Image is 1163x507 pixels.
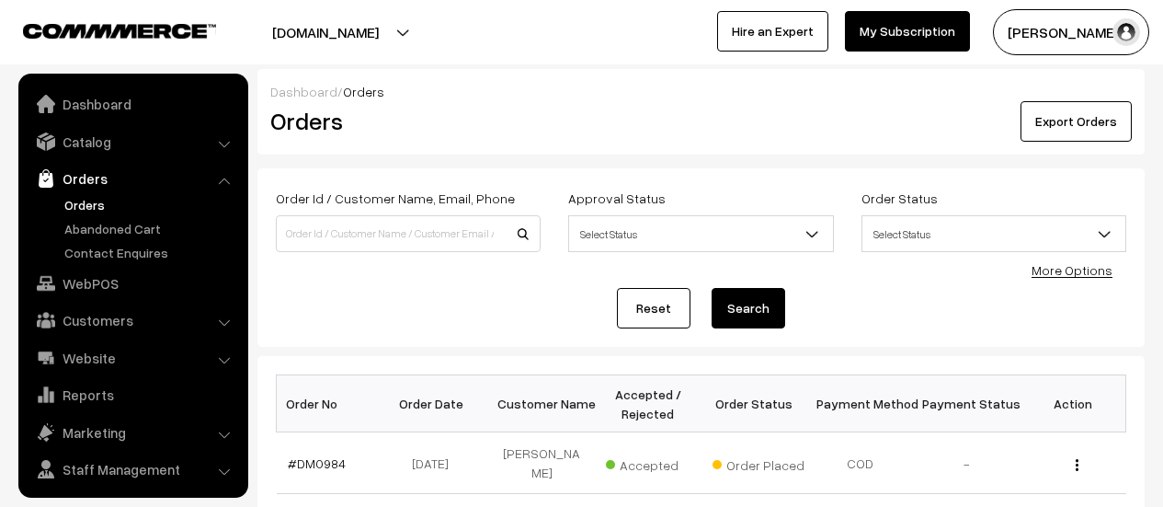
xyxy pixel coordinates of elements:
span: Select Status [861,215,1126,252]
button: [DOMAIN_NAME] [208,9,443,55]
span: Select Status [569,218,832,250]
button: [PERSON_NAME] [993,9,1149,55]
th: Payment Method [807,375,914,432]
a: Dashboard [270,84,337,99]
td: - [914,432,1020,494]
a: Website [23,341,242,374]
span: Order Placed [713,451,804,475]
img: Menu [1076,459,1078,471]
a: Orders [60,195,242,214]
a: Marketing [23,416,242,449]
th: Payment Status [914,375,1020,432]
a: Dashboard [23,87,242,121]
th: Order Date [382,375,489,432]
input: Order Id / Customer Name / Customer Email / Customer Phone [276,215,541,252]
img: user [1112,18,1140,46]
th: Customer Name [489,375,596,432]
h2: Orders [270,107,539,135]
a: My Subscription [845,11,970,52]
a: Customers [23,304,242,337]
button: Search [712,288,785,328]
td: [PERSON_NAME] [489,432,596,494]
th: Action [1020,375,1126,432]
a: #DM0984 [288,455,346,471]
img: COMMMERCE [23,24,216,38]
a: Orders [23,162,242,195]
span: Accepted [606,451,698,475]
a: WebPOS [23,267,242,300]
label: Approval Status [568,189,666,208]
span: Select Status [862,218,1125,250]
span: Orders [343,84,384,99]
a: Reset [617,288,690,328]
a: COMMMERCE [23,18,184,40]
a: Staff Management [23,453,242,486]
th: Order Status [701,375,808,432]
td: [DATE] [382,432,489,494]
a: Abandoned Cart [60,219,242,238]
label: Order Status [861,189,938,208]
span: Select Status [568,215,833,252]
div: / [270,82,1132,101]
a: More Options [1032,262,1112,278]
th: Order No [277,375,383,432]
a: Reports [23,378,242,411]
th: Accepted / Rejected [595,375,701,432]
a: Contact Enquires [60,243,242,262]
a: Catalog [23,125,242,158]
label: Order Id / Customer Name, Email, Phone [276,189,515,208]
a: Hire an Expert [717,11,828,52]
button: Export Orders [1020,101,1132,142]
td: COD [807,432,914,494]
